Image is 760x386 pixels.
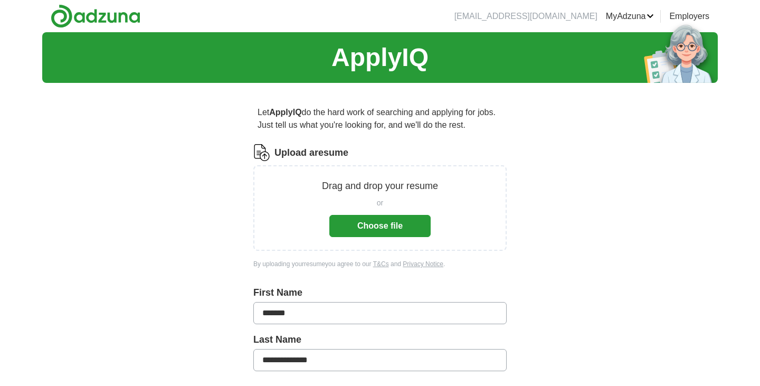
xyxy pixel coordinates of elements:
[253,259,507,269] div: By uploading your resume you agree to our and .
[669,10,709,23] a: Employers
[377,197,383,209] span: or
[51,4,140,28] img: Adzuna logo
[403,260,443,268] a: Privacy Notice
[274,146,348,160] label: Upload a resume
[253,333,507,347] label: Last Name
[373,260,389,268] a: T&Cs
[454,10,597,23] li: [EMAIL_ADDRESS][DOMAIN_NAME]
[331,39,429,77] h1: ApplyIQ
[253,144,270,161] img: CV Icon
[253,286,507,300] label: First Name
[329,215,431,237] button: Choose file
[269,108,301,117] strong: ApplyIQ
[253,102,507,136] p: Let do the hard work of searching and applying for jobs. Just tell us what you're looking for, an...
[322,179,438,193] p: Drag and drop your resume
[606,10,654,23] a: MyAdzuna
